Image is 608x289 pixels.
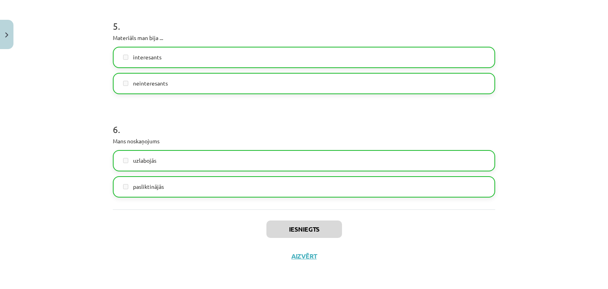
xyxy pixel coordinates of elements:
span: neinteresants [133,79,168,87]
p: Materiāls man bija ... [113,34,495,42]
input: neinteresants [123,81,128,86]
input: pasliktinājās [123,184,128,189]
button: Iesniegts [266,221,342,238]
span: uzlabojās [133,156,156,165]
span: interesants [133,53,161,61]
h1: 6 . [113,110,495,135]
input: uzlabojās [123,158,128,163]
button: Aizvērt [289,252,319,260]
img: icon-close-lesson-0947bae3869378f0d4975bcd49f059093ad1ed9edebbc8119c70593378902aed.svg [5,32,8,38]
input: interesants [123,55,128,60]
p: Mans noskaņojums [113,137,495,145]
h1: 5 . [113,7,495,31]
span: pasliktinājās [133,183,164,191]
